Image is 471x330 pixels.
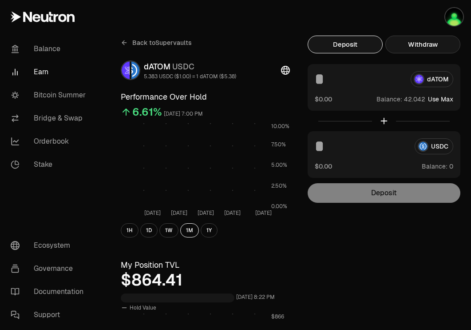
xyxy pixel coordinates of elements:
[172,61,194,72] span: USDC
[4,84,96,107] a: Bitcoin Summer
[198,209,214,217] tspan: [DATE]
[315,161,332,171] button: $0.00
[422,162,447,171] span: Balance:
[4,234,96,257] a: Ecosystem
[315,94,332,104] button: $0.00
[4,303,96,326] a: Support
[4,153,96,176] a: Stake
[144,209,161,217] tspan: [DATE]
[4,280,96,303] a: Documentation
[271,123,289,130] tspan: 10.00%
[271,313,284,320] tspan: $866
[121,259,290,271] h3: My Position TVL
[132,105,162,119] div: 6.61%
[164,109,203,119] div: [DATE] 7:00 PM
[271,203,287,210] tspan: 0.00%
[271,141,286,148] tspan: 7.50%
[308,36,383,53] button: Deposit
[180,223,199,237] button: 1M
[4,130,96,153] a: Orderbook
[132,38,192,47] span: Back to Supervaults
[122,61,130,79] img: dATOM Logo
[4,37,96,60] a: Balance
[376,95,402,104] span: Balance:
[445,8,463,26] img: Atom Staking
[201,223,218,237] button: 1Y
[121,271,290,289] div: $864.41
[121,91,290,103] h3: Performance Over Hold
[171,209,187,217] tspan: [DATE]
[159,223,178,237] button: 1W
[130,304,156,311] span: Hold Value
[4,60,96,84] a: Earn
[4,257,96,280] a: Governance
[121,223,139,237] button: 1H
[271,161,287,169] tspan: 5.00%
[236,292,275,302] div: [DATE] 8:22 PM
[255,209,272,217] tspan: [DATE]
[428,95,453,104] button: Use Max
[144,73,236,80] div: 5.383 USDC ($1.00) = 1 dATOM ($5.38)
[131,61,139,79] img: USDC Logo
[224,209,241,217] tspan: [DATE]
[140,223,158,237] button: 1D
[144,60,236,73] div: dATOM
[4,107,96,130] a: Bridge & Swap
[271,182,287,189] tspan: 2.50%
[385,36,460,53] button: Withdraw
[121,36,192,50] a: Back toSupervaults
